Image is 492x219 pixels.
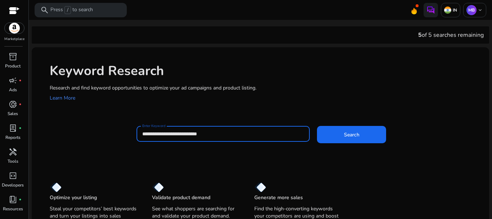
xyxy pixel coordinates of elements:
[9,148,17,156] span: handyman
[9,52,17,61] span: inventory_2
[50,95,75,101] a: Learn More
[5,23,24,34] img: amazon.svg
[9,76,17,85] span: campaign
[466,5,477,15] p: MB
[152,182,164,192] img: diamond.svg
[9,87,17,93] p: Ads
[444,6,451,14] img: in.svg
[5,63,21,69] p: Product
[3,206,23,212] p: Resources
[50,182,62,192] img: diamond.svg
[142,123,165,128] mat-label: Enter Keyword
[9,124,17,132] span: lab_profile
[5,134,21,141] p: Reports
[8,158,18,165] p: Tools
[19,103,22,106] span: fiber_manual_record
[152,194,210,201] p: Validate product demand
[9,195,17,204] span: book_4
[50,63,482,79] h1: Keyword Research
[19,127,22,130] span: fiber_manual_record
[418,31,422,39] span: 5
[2,182,24,188] p: Developers
[19,79,22,82] span: fiber_manual_record
[4,36,24,42] p: Marketplace
[50,84,482,92] p: Research and find keyword opportunities to optimize your ad campaigns and product listing.
[254,194,303,201] p: Generate more sales
[8,110,18,117] p: Sales
[418,31,484,39] div: of 5 searches remaining
[40,6,49,14] span: search
[19,198,22,201] span: fiber_manual_record
[50,194,97,201] p: Optimize your listing
[9,100,17,109] span: donut_small
[344,131,359,139] span: Search
[9,171,17,180] span: code_blocks
[477,7,483,13] span: keyboard_arrow_down
[50,6,93,14] p: Press to search
[317,126,386,143] button: Search
[451,7,457,13] p: IN
[254,182,266,192] img: diamond.svg
[64,6,71,14] span: /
